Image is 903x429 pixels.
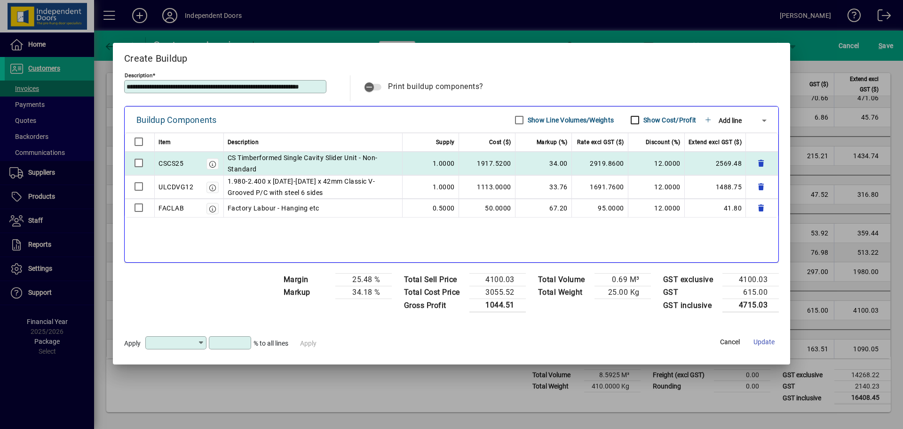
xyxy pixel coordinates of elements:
[158,181,193,193] div: ULCDVG12
[719,117,742,124] span: Add line
[749,334,779,351] button: Update
[689,137,742,148] span: Extend excl GST ($)
[658,299,723,312] td: GST inclusive
[279,274,335,286] td: Margin
[576,202,624,214] div: 95.0000
[715,334,745,351] button: Cancel
[685,152,746,175] td: 2569.48
[388,82,483,91] span: Print buildup components?
[489,137,511,148] span: Cost ($)
[533,286,594,299] td: Total Weight
[628,152,685,175] td: 12.0000
[224,199,403,218] td: Factory Labour - Hanging etc
[335,286,392,299] td: 34.18 %
[628,199,685,218] td: 12.0000
[753,337,775,347] span: Update
[722,299,779,312] td: 4715.03
[576,158,624,169] div: 2919.8600
[594,286,651,299] td: 25.00 Kg
[158,158,183,169] div: CSCS25
[526,115,614,125] label: Show Line Volumes/Weights
[577,137,624,148] span: Rate excl GST ($)
[646,137,681,148] span: Discount (%)
[515,175,572,199] td: 33.76
[642,115,696,125] label: Show Cost/Profit
[335,274,392,286] td: 25.48 %
[722,286,779,299] td: 615.00
[658,274,723,286] td: GST exclusive
[436,137,455,148] span: Supply
[469,274,526,286] td: 4100.03
[399,299,469,312] td: Gross Profit
[469,286,526,299] td: 3055.52
[685,199,746,218] td: 41.80
[253,340,288,347] span: % to all lines
[515,152,572,175] td: 34.00
[463,202,511,214] div: 50.0000
[224,175,403,199] td: 1.980-2.400 x [DATE]-[DATE] x 42mm Classic V-Grooved P/C with steel 6 sides
[403,152,459,175] td: 1.0000
[463,158,511,169] div: 1917.5200
[722,274,779,286] td: 4100.03
[537,137,568,148] span: Markup (%)
[469,299,526,312] td: 1044.51
[125,72,152,79] mat-label: Description
[658,286,723,299] td: GST
[403,199,459,218] td: 0.5000
[158,202,184,214] div: FACLAB
[228,137,259,148] span: Description
[224,152,403,175] td: CS Timberformed Single Cavity Slider Unit - Non-Standard
[685,175,746,199] td: 1488.75
[403,175,459,199] td: 1.0000
[113,43,790,70] h2: Create Buildup
[720,337,740,347] span: Cancel
[628,175,685,199] td: 12.0000
[576,181,624,193] div: 1691.7600
[463,181,511,193] div: 1113.0000
[158,137,171,148] span: Item
[136,113,217,128] div: Buildup Components
[124,340,141,347] span: Apply
[399,274,469,286] td: Total Sell Price
[515,199,572,218] td: 67.20
[594,274,651,286] td: 0.69 M³
[399,286,469,299] td: Total Cost Price
[533,274,594,286] td: Total Volume
[279,286,335,299] td: Markup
